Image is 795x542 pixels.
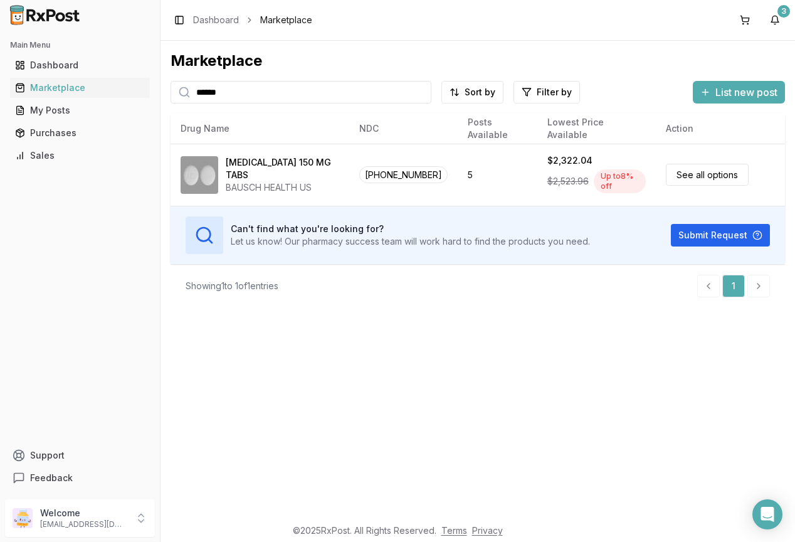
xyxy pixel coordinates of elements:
[722,275,745,297] a: 1
[547,175,589,188] span: $2,523.96
[359,166,448,183] span: [PHONE_NUMBER]
[15,127,145,139] div: Purchases
[465,86,495,98] span: Sort by
[349,114,458,144] th: NDC
[715,85,777,100] span: List new post
[5,467,155,489] button: Feedback
[671,224,770,247] button: Submit Request
[547,154,592,167] div: $2,322.04
[5,55,155,75] button: Dashboard
[226,181,339,194] div: BAUSCH HEALTH US
[10,77,150,99] a: Marketplace
[40,519,127,529] p: [EMAIL_ADDRESS][DOMAIN_NAME]
[458,114,537,144] th: Posts Available
[15,59,145,72] div: Dashboard
[231,235,590,248] p: Let us know! Our pharmacy success team will work hard to find the products you need.
[193,14,239,26] a: Dashboard
[752,499,782,529] div: Open Intercom Messenger
[40,507,127,519] p: Welcome
[594,169,646,193] div: Up to 8 % off
[10,144,150,167] a: Sales
[458,144,537,206] td: 5
[472,525,503,536] a: Privacy
[5,123,155,143] button: Purchases
[666,164,749,186] a: See all options
[5,444,155,467] button: Support
[10,99,150,122] a: My Posts
[697,275,770,297] nav: pagination
[181,156,218,194] img: Relistor 150 MG TABS
[693,81,785,104] button: List new post
[10,122,150,144] a: Purchases
[231,223,590,235] h3: Can't find what you're looking for?
[15,104,145,117] div: My Posts
[10,54,150,77] a: Dashboard
[441,525,467,536] a: Terms
[5,100,155,120] button: My Posts
[693,87,785,100] a: List new post
[537,114,656,144] th: Lowest Price Available
[5,78,155,98] button: Marketplace
[765,10,785,30] button: 3
[15,149,145,162] div: Sales
[777,5,790,18] div: 3
[513,81,580,104] button: Filter by
[537,86,572,98] span: Filter by
[226,156,339,181] div: [MEDICAL_DATA] 150 MG TABS
[171,114,349,144] th: Drug Name
[171,51,785,71] div: Marketplace
[5,146,155,166] button: Sales
[186,280,278,292] div: Showing 1 to 1 of 1 entries
[13,508,33,528] img: User avatar
[441,81,503,104] button: Sort by
[260,14,312,26] span: Marketplace
[656,114,785,144] th: Action
[30,472,73,484] span: Feedback
[15,82,145,94] div: Marketplace
[5,5,85,25] img: RxPost Logo
[10,40,150,50] h2: Main Menu
[193,14,312,26] nav: breadcrumb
